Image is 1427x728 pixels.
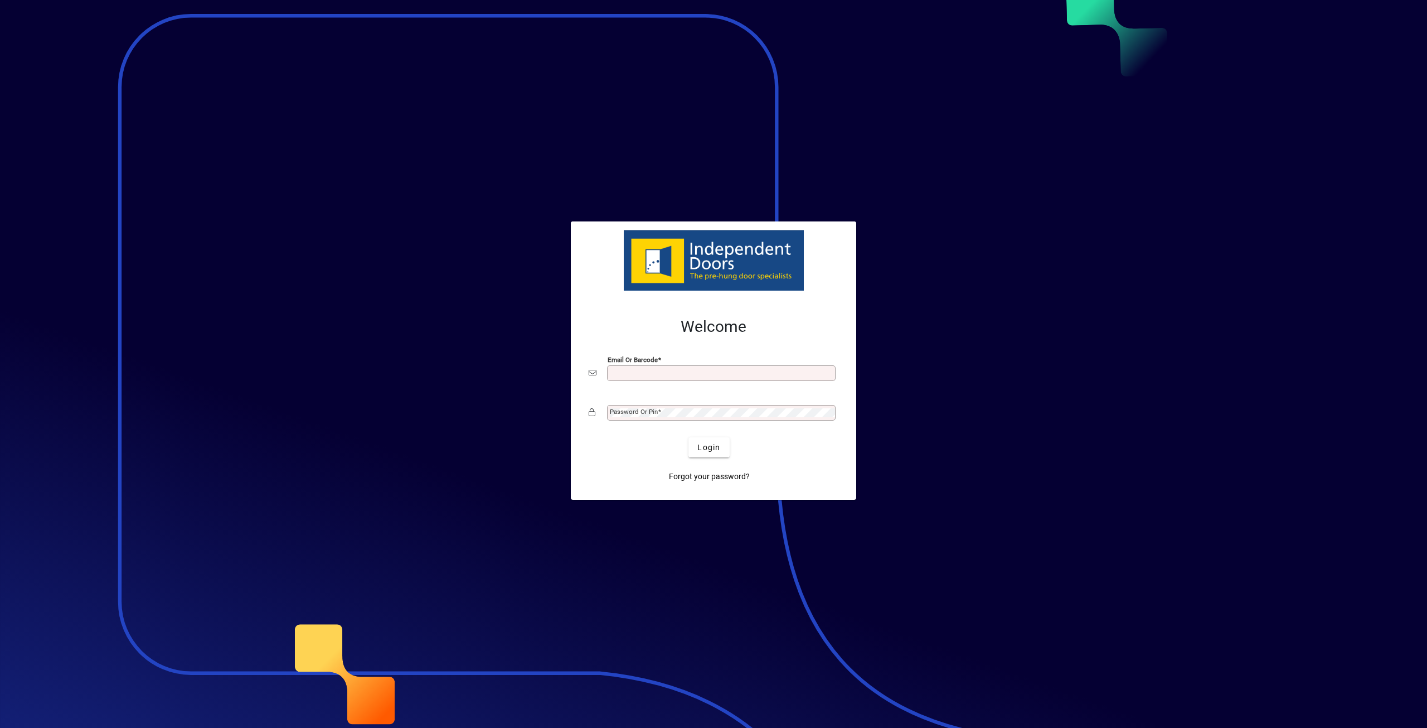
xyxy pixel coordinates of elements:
mat-label: Email or Barcode [608,356,658,364]
a: Forgot your password? [664,466,754,486]
mat-label: Password or Pin [610,408,658,416]
button: Login [688,437,729,457]
h2: Welcome [589,317,838,336]
span: Forgot your password? [669,471,750,483]
span: Login [697,442,720,454]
